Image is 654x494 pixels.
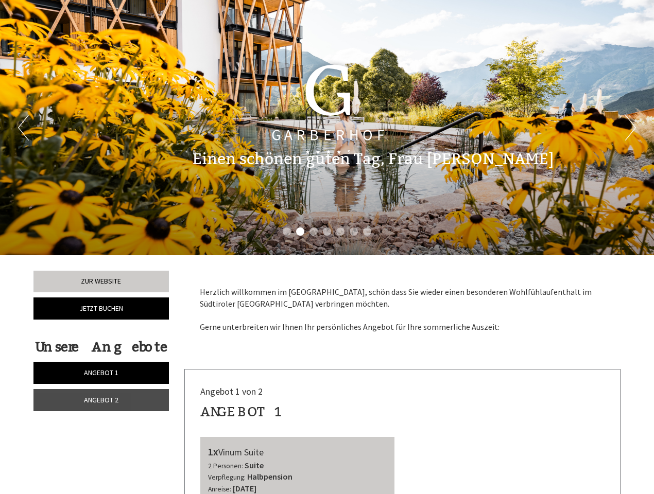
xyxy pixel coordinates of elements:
[625,115,636,140] button: Next
[245,460,264,470] b: Suite
[200,286,606,333] p: Herzlich willkommen im [GEOGRAPHIC_DATA], schön dass Sie wieder einen besonderen Wohlfühlaufentha...
[33,297,169,320] a: Jetzt buchen
[208,445,218,458] b: 1x
[208,445,387,460] div: Vinum Suite
[84,368,118,377] span: Angebot 1
[233,483,256,493] b: [DATE]
[200,402,283,421] div: Angebot 1
[200,385,263,397] span: Angebot 1 von 2
[208,473,246,482] small: Verpflegung:
[208,462,243,470] small: 2 Personen:
[33,338,169,357] div: Unsere Angebote
[247,471,292,482] b: Halbpension
[84,395,118,404] span: Angebot 2
[18,115,29,140] button: Previous
[208,485,231,493] small: Anreise:
[33,271,169,292] a: Zur Website
[192,151,554,168] h1: Einen schönen guten Tag, Frau [PERSON_NAME]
